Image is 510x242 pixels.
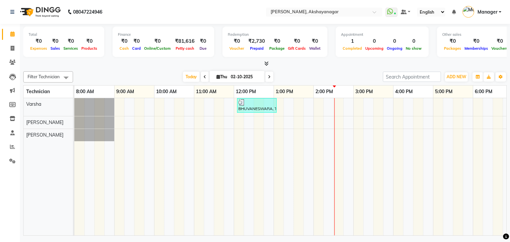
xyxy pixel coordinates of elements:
[115,87,136,96] a: 9:00 AM
[62,37,80,45] div: ₹0
[172,37,197,45] div: ₹81,616
[130,46,142,51] span: Card
[215,74,229,79] span: Thu
[404,46,423,51] span: No show
[314,87,335,96] a: 2:00 PM
[118,32,209,37] div: Finance
[385,46,404,51] span: Ongoing
[80,46,99,51] span: Products
[29,37,49,45] div: ₹0
[73,3,102,21] b: 08047224946
[463,46,490,51] span: Memberships
[28,74,60,79] span: Filter Technician
[364,37,385,45] div: 0
[364,46,385,51] span: Upcoming
[229,72,262,82] input: 2025-10-02
[228,46,246,51] span: Voucher
[341,46,364,51] span: Completed
[307,46,322,51] span: Wallet
[385,37,404,45] div: 0
[341,32,423,37] div: Appointment
[238,99,276,112] div: BHUVANESWARA, TK01, 12:05 PM-01:05 PM, Refills Gel-Hand,Nail Art Glitter Per Finger-Hand
[383,72,441,82] input: Search Appointment
[490,46,510,51] span: Vouchers
[49,46,62,51] span: Sales
[477,9,497,16] span: Manager
[130,37,142,45] div: ₹0
[29,32,99,37] div: Total
[442,46,463,51] span: Packages
[198,46,208,51] span: Due
[26,101,41,107] span: Varsha
[433,87,454,96] a: 5:00 PM
[248,46,265,51] span: Prepaid
[142,46,172,51] span: Online/Custom
[228,32,322,37] div: Redemption
[154,87,178,96] a: 10:00 AM
[274,87,295,96] a: 1:00 PM
[234,87,258,96] a: 12:00 PM
[447,74,466,79] span: ADD NEW
[286,46,307,51] span: Gift Cards
[228,37,246,45] div: ₹0
[307,37,322,45] div: ₹0
[442,37,463,45] div: ₹0
[268,46,286,51] span: Package
[341,37,364,45] div: 1
[393,87,414,96] a: 4:00 PM
[29,46,49,51] span: Expenses
[174,46,196,51] span: Petty cash
[62,46,80,51] span: Services
[26,132,63,138] span: [PERSON_NAME]
[404,37,423,45] div: 0
[17,3,62,21] img: logo
[197,37,209,45] div: ₹0
[49,37,62,45] div: ₹0
[473,87,494,96] a: 6:00 PM
[118,46,130,51] span: Cash
[26,89,50,94] span: Technician
[80,37,99,45] div: ₹0
[26,119,63,125] span: [PERSON_NAME]
[142,37,172,45] div: ₹0
[183,72,200,82] span: Today
[463,37,490,45] div: ₹0
[463,6,474,18] img: Manager
[490,37,510,45] div: ₹0
[286,37,307,45] div: ₹0
[445,72,468,82] button: ADD NEW
[246,37,268,45] div: ₹2,730
[354,87,375,96] a: 3:00 PM
[74,87,96,96] a: 8:00 AM
[268,37,286,45] div: ₹0
[194,87,218,96] a: 11:00 AM
[118,37,130,45] div: ₹0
